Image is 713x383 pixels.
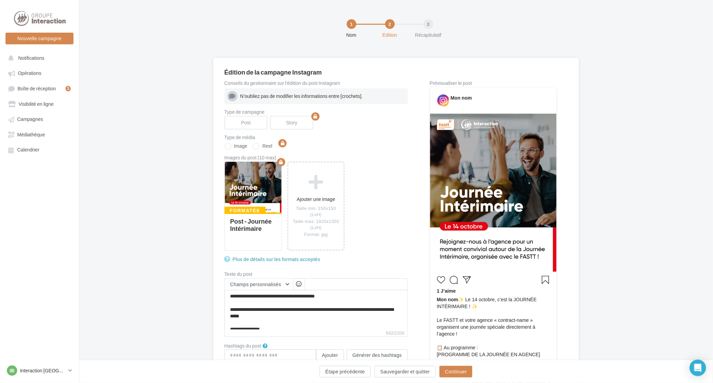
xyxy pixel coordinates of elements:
button: Nouvelle campagne [5,33,73,44]
svg: Enregistrer [541,276,550,284]
svg: Commenter [450,276,458,284]
div: 2 [385,19,395,29]
label: Texte du post [225,272,408,277]
div: Édition de la campagne Instagram [225,69,568,75]
label: Type de campagne [225,110,408,114]
span: Mon nom [437,297,458,302]
div: Récapitulatif [406,32,450,38]
span: Visibilité en ligne [19,101,54,107]
span: Notifications [18,55,44,61]
a: IB Interaction [GEOGRAPHIC_DATA] [5,364,73,377]
a: Calendrier [4,143,75,156]
a: Campagnes [4,113,75,125]
div: Post - Journée Intérimaire [230,217,272,232]
div: 3 [424,19,433,29]
label: Type de média [225,135,408,140]
div: N’oubliez pas de modifier les informations entre [crochets]. [240,93,405,100]
span: Opérations [18,70,41,76]
svg: Partager la publication [463,276,471,284]
div: Conseils du gestionnaire sur l'édition du post Instagram [225,81,408,86]
button: Générer des hashtags [347,349,408,361]
span: Champs personnalisés [230,281,281,287]
button: Notifications [4,52,72,64]
span: Boîte de réception [18,86,56,91]
div: 1 [347,19,356,29]
button: Étape précédente [320,366,371,378]
div: Open Intercom Messenger [690,360,706,376]
div: 3 [66,86,71,91]
span: Calendrier [17,147,39,153]
span: Médiathèque [17,132,45,137]
span: IB [10,367,14,374]
label: 692/2200 [225,329,408,337]
div: Prévisualiser le post [430,81,557,86]
div: Mon nom [451,94,472,101]
svg: J’aime [437,276,445,284]
button: Champs personnalisés [225,279,293,290]
button: Ajouter [316,349,344,361]
a: Opérations [4,67,75,79]
button: Sauvegarder et quitter [375,366,436,378]
a: Boîte de réception3 [4,82,75,95]
span: Campagnes [17,116,43,122]
p: Interaction [GEOGRAPHIC_DATA] [20,367,66,374]
label: Hashtags du post [225,343,261,348]
div: 1 J’aime [437,288,550,296]
div: Edition [368,32,412,38]
a: Plus de détails sur les formats acceptés [225,255,323,263]
a: Médiathèque [4,128,75,140]
div: Formatée [225,207,266,214]
div: Images du post (10 max) [225,155,408,160]
a: Visibilité en ligne [4,98,75,110]
div: Nom [330,32,373,38]
button: Continuer [439,366,472,378]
